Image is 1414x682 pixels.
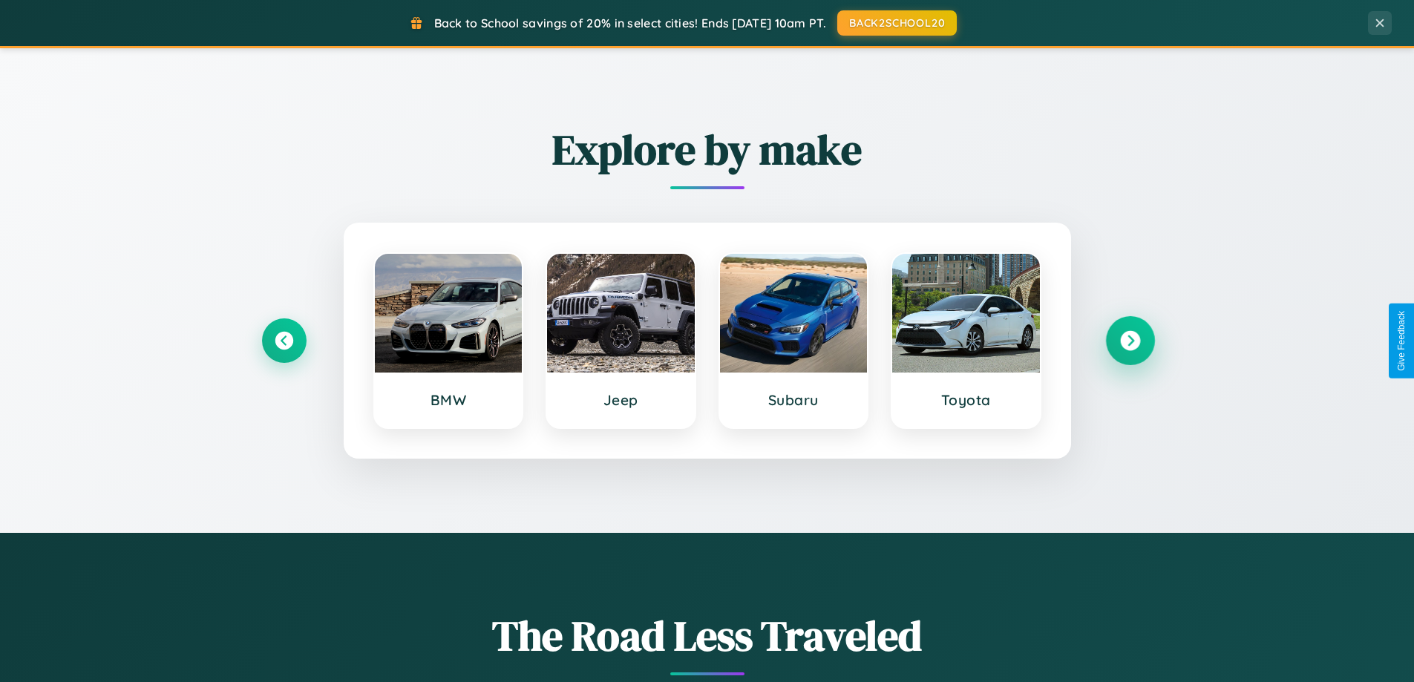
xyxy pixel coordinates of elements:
[837,10,957,36] button: BACK2SCHOOL20
[907,391,1025,409] h3: Toyota
[390,391,508,409] h3: BMW
[1396,311,1407,371] div: Give Feedback
[735,391,853,409] h3: Subaru
[434,16,826,30] span: Back to School savings of 20% in select cities! Ends [DATE] 10am PT.
[262,121,1153,178] h2: Explore by make
[262,607,1153,664] h1: The Road Less Traveled
[562,391,680,409] h3: Jeep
